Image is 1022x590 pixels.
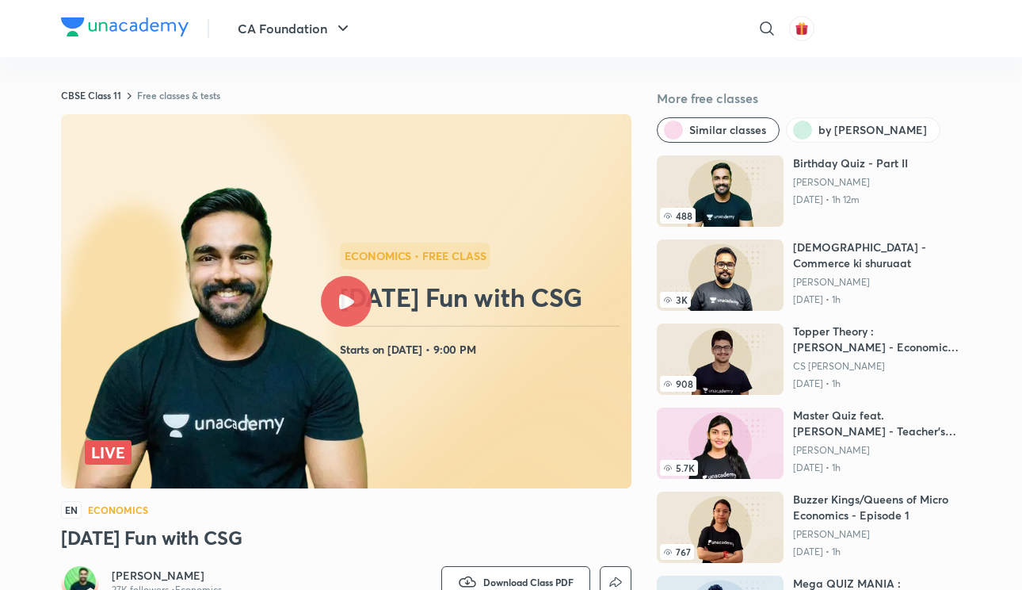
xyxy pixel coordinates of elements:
span: Similar classes [689,122,766,138]
img: avatar [795,21,809,36]
span: 3K [660,292,691,308]
h6: [DEMOGRAPHIC_DATA] - Commerce ki shuruaat [793,239,961,271]
h6: Buzzer Kings/Queens of Micro Economics - Episode 1 [793,492,961,523]
h2: [DATE] Fun with CSG [340,282,625,313]
img: Company Logo [61,17,189,36]
span: 5.7K [660,460,698,476]
button: Similar classes [657,117,780,143]
a: [PERSON_NAME] [793,444,961,457]
span: by Shantam Gupta [818,122,927,138]
h6: Master Quiz feat. [PERSON_NAME] - Teacher's Day Special [793,408,961,439]
p: [DATE] • 1h [793,293,961,306]
button: by Shantam Gupta [786,117,940,143]
span: 488 [660,208,696,224]
button: avatar [789,16,814,41]
h6: Topper Theory : [PERSON_NAME] - Economics (97/100) [793,324,961,355]
a: CS [PERSON_NAME] [793,360,961,373]
span: 767 [660,544,694,560]
a: [PERSON_NAME] [793,528,961,541]
h3: [DATE] Fun with CSG [61,525,631,550]
a: [PERSON_NAME] [112,568,222,584]
h5: More free classes [657,89,961,108]
h4: Economics [88,505,147,515]
p: [DATE] • 1h [793,462,961,474]
h4: Starts on [DATE] • 9:00 PM [340,339,625,360]
a: [PERSON_NAME] [793,176,908,189]
button: CA Foundation [228,13,362,44]
p: [DATE] • 1h 12m [793,193,908,206]
a: CBSE Class 11 [61,89,121,102]
a: Free classes & tests [137,89,220,102]
span: EN [61,501,82,519]
h6: Birthday Quiz - Part II [793,155,908,171]
a: [PERSON_NAME] [793,276,961,289]
a: Company Logo [61,17,189,40]
span: Download Class PDF [483,576,574,588]
p: [DATE] • 1h [793,546,961,558]
p: [DATE] • 1h [793,377,961,390]
span: 908 [660,376,696,392]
